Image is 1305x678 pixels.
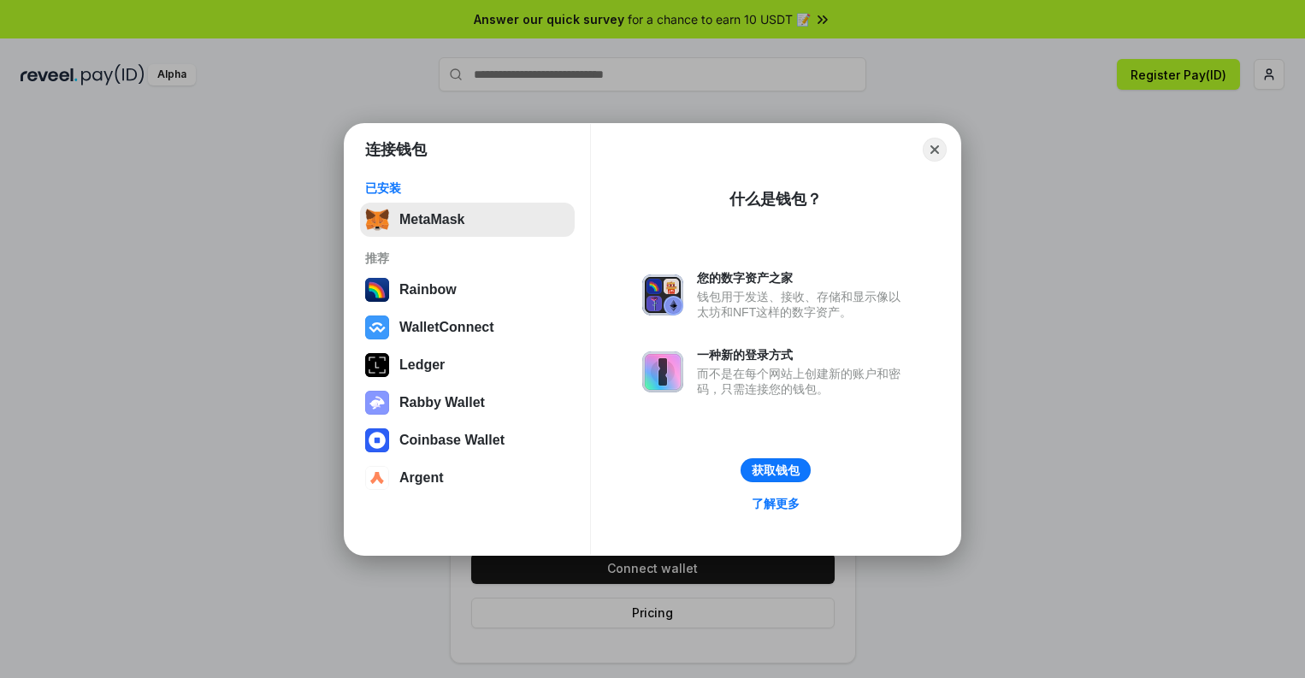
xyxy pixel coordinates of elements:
div: 了解更多 [752,496,800,511]
div: 获取钱包 [752,463,800,478]
img: svg+xml,%3Csvg%20fill%3D%22none%22%20height%3D%2233%22%20viewBox%3D%220%200%2035%2033%22%20width%... [365,208,389,232]
button: 获取钱包 [741,458,811,482]
div: Coinbase Wallet [399,433,505,448]
button: Rabby Wallet [360,386,575,420]
img: svg+xml,%3Csvg%20width%3D%22120%22%20height%3D%22120%22%20viewBox%3D%220%200%20120%20120%22%20fil... [365,278,389,302]
div: Rainbow [399,282,457,298]
button: Rainbow [360,273,575,307]
div: 推荐 [365,251,570,266]
div: WalletConnect [399,320,494,335]
div: Argent [399,470,444,486]
button: Ledger [360,348,575,382]
div: 什么是钱包？ [729,189,822,209]
img: svg+xml,%3Csvg%20xmlns%3D%22http%3A%2F%2Fwww.w3.org%2F2000%2Fsvg%22%20fill%3D%22none%22%20viewBox... [642,274,683,315]
img: svg+xml,%3Csvg%20xmlns%3D%22http%3A%2F%2Fwww.w3.org%2F2000%2Fsvg%22%20fill%3D%22none%22%20viewBox... [365,391,389,415]
h1: 连接钱包 [365,139,427,160]
button: Argent [360,461,575,495]
img: svg+xml,%3Csvg%20width%3D%2228%22%20height%3D%2228%22%20viewBox%3D%220%200%2028%2028%22%20fill%3D... [365,428,389,452]
button: Close [923,138,947,162]
div: 钱包用于发送、接收、存储和显示像以太坊和NFT这样的数字资产。 [697,289,909,320]
div: 而不是在每个网站上创建新的账户和密码，只需连接您的钱包。 [697,366,909,397]
button: MetaMask [360,203,575,237]
div: 您的数字资产之家 [697,270,909,286]
div: Rabby Wallet [399,395,485,410]
img: svg+xml,%3Csvg%20xmlns%3D%22http%3A%2F%2Fwww.w3.org%2F2000%2Fsvg%22%20width%3D%2228%22%20height%3... [365,353,389,377]
div: Ledger [399,357,445,373]
img: svg+xml,%3Csvg%20width%3D%2228%22%20height%3D%2228%22%20viewBox%3D%220%200%2028%2028%22%20fill%3D... [365,315,389,339]
a: 了解更多 [741,492,810,515]
div: 已安装 [365,180,570,196]
img: svg+xml,%3Csvg%20width%3D%2228%22%20height%3D%2228%22%20viewBox%3D%220%200%2028%2028%22%20fill%3D... [365,466,389,490]
button: WalletConnect [360,310,575,345]
div: MetaMask [399,212,464,227]
div: 一种新的登录方式 [697,347,909,363]
button: Coinbase Wallet [360,423,575,457]
img: svg+xml,%3Csvg%20xmlns%3D%22http%3A%2F%2Fwww.w3.org%2F2000%2Fsvg%22%20fill%3D%22none%22%20viewBox... [642,351,683,392]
